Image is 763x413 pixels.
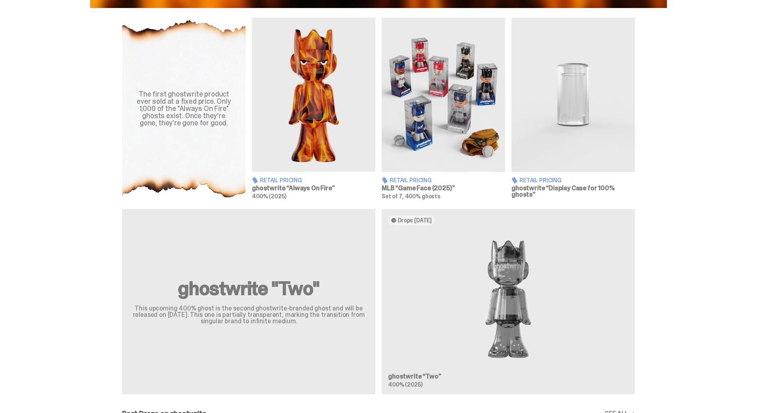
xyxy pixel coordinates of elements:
span: 400% (2025) [388,381,422,388]
img: Two [388,232,628,367]
h3: ghostwrite “Always On Fire” [252,185,375,191]
span: Drops [DATE] [398,217,432,224]
h2: ghostwrite "Two" [132,279,366,298]
p: This upcoming 400% ghost is the second ghostwrite-branded ghost and will be released on [DATE]. T... [132,305,366,324]
span: Set of 7, 400% ghosts [382,193,441,200]
img: Game Face (2025) [382,18,505,172]
a: Game Face (2025) Retail Pricing [382,18,505,199]
span: Retail Pricing [390,177,432,183]
a: Display Case for 100% ghosts Retail Pricing [511,18,635,199]
h3: ghostwrite “Two” [388,373,628,380]
h3: MLB “Game Face (2025)” [382,185,505,191]
h3: ghostwrite “Display Case for 100% ghosts” [511,185,635,198]
span: 400% (2025) [252,193,286,200]
img: Always On Fire [252,18,375,172]
a: Always On Fire Retail Pricing [252,18,375,199]
span: Retail Pricing [519,177,562,183]
img: Display Case for 100% ghosts [511,18,635,172]
div: The first ghostwrite product ever sold at a fixed price. Only 1,000 of the "Always On Fire" ghost... [132,91,236,127]
span: Retail Pricing [260,177,302,183]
